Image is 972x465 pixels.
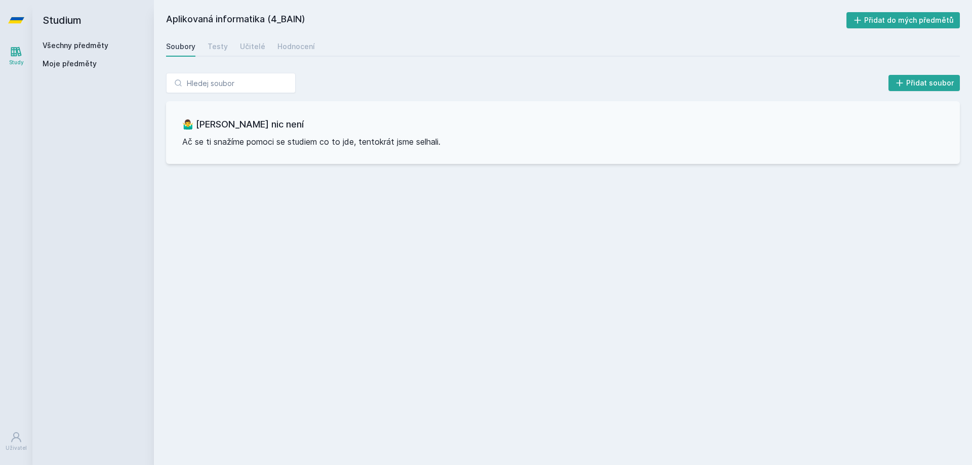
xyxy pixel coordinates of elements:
div: Hodnocení [277,41,315,52]
span: Moje předměty [43,59,97,69]
button: Přidat do mých předmětů [846,12,960,28]
div: Soubory [166,41,195,52]
a: Testy [208,36,228,57]
a: Hodnocení [277,36,315,57]
a: Všechny předměty [43,41,108,50]
div: Study [9,59,24,66]
div: Učitelé [240,41,265,52]
a: Učitelé [240,36,265,57]
a: Soubory [166,36,195,57]
a: Uživatel [2,426,30,457]
div: Testy [208,41,228,52]
button: Přidat soubor [888,75,960,91]
h3: 🤷‍♂️ [PERSON_NAME] nic není [182,117,944,132]
div: Uživatel [6,444,27,452]
h2: Aplikovaná informatika (4_BAIN) [166,12,846,28]
input: Hledej soubor [166,73,296,93]
p: Ač se ti snažíme pomoci se studiem co to jde, tentokrát jsme selhali. [182,136,944,148]
a: Study [2,40,30,71]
